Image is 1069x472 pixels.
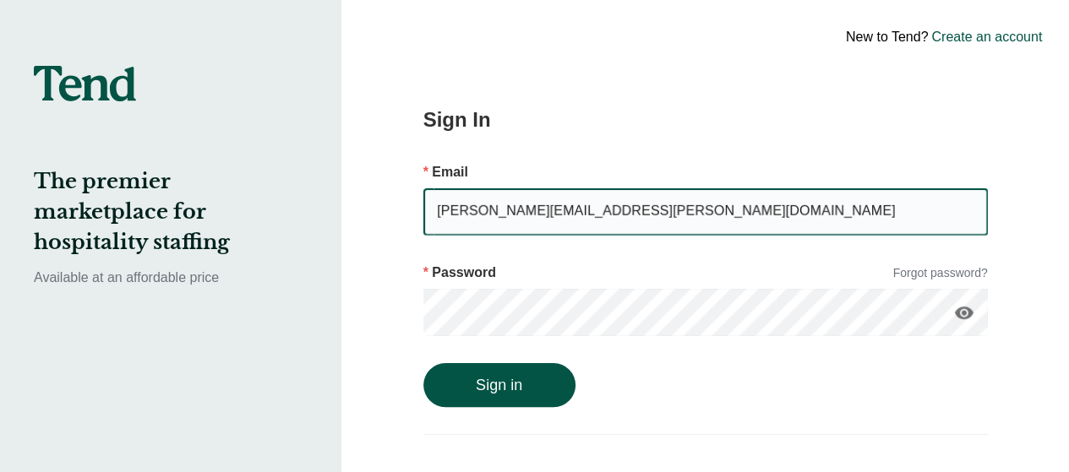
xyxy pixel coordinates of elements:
[954,302,974,323] i: visibility
[423,105,988,135] h2: Sign In
[34,268,308,288] p: Available at an affordable price
[423,162,988,182] p: Email
[34,166,308,258] h2: The premier marketplace for hospitality staffing
[423,263,496,283] p: Password
[892,264,987,282] a: Forgot password?
[931,27,1042,47] a: Create an account
[423,363,575,407] button: Sign in
[34,66,136,101] img: tend-logo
